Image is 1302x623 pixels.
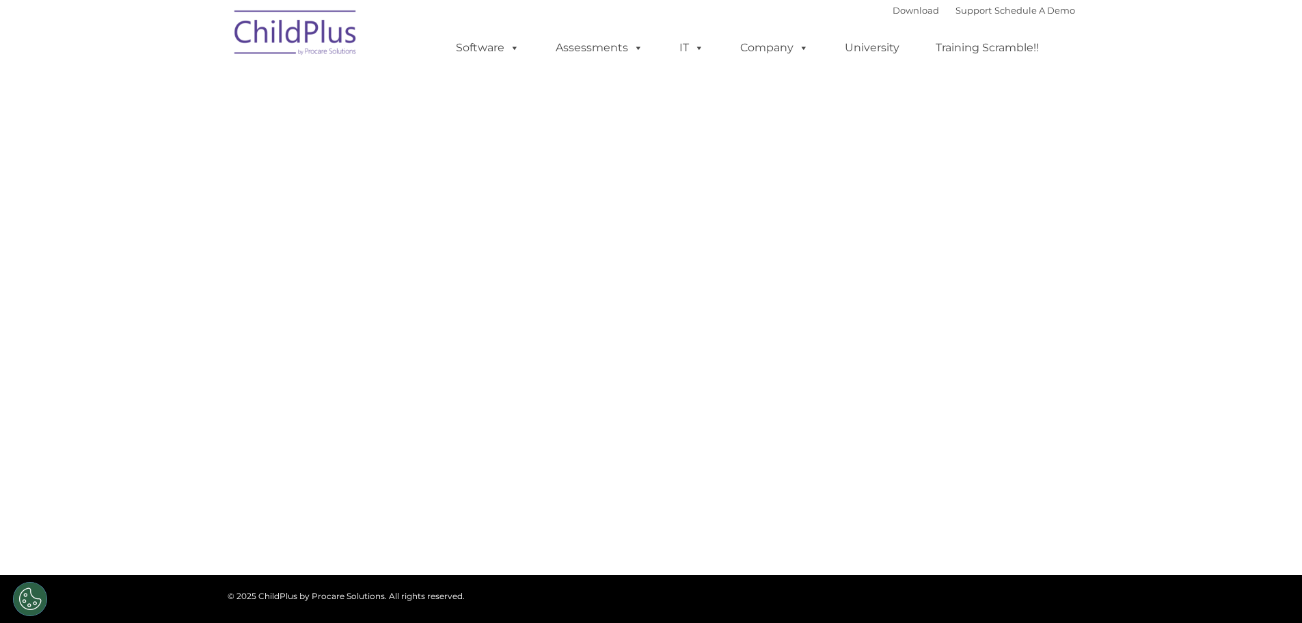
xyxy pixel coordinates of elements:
[955,5,992,16] a: Support
[238,238,1065,341] iframe: Form 0
[228,1,364,69] img: ChildPlus by Procare Solutions
[922,34,1053,62] a: Training Scramble!!
[666,34,718,62] a: IT
[994,5,1075,16] a: Schedule A Demo
[831,34,913,62] a: University
[542,34,657,62] a: Assessments
[228,591,465,601] span: © 2025 ChildPlus by Procare Solutions. All rights reserved.
[442,34,533,62] a: Software
[893,5,939,16] a: Download
[727,34,822,62] a: Company
[893,5,1075,16] font: |
[13,582,47,616] button: Cookies Settings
